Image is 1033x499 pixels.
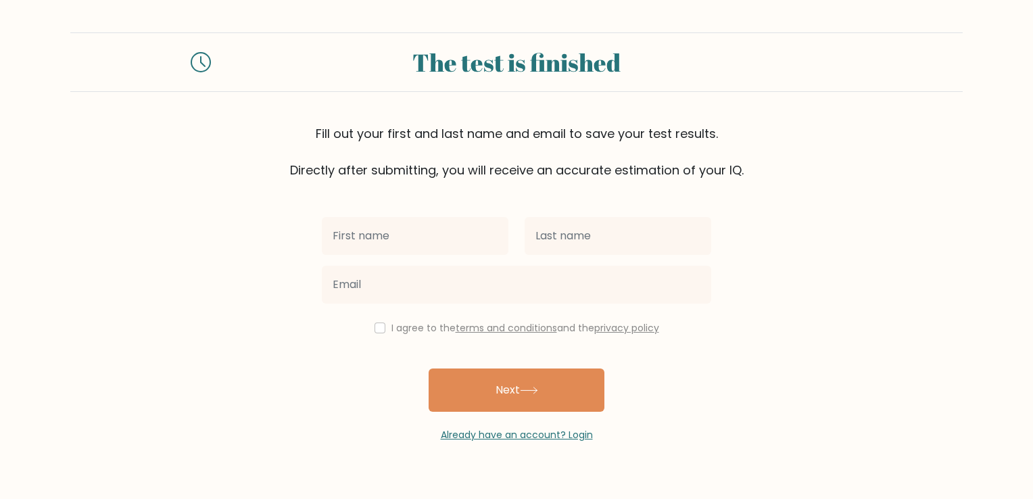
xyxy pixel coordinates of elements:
div: The test is finished [227,44,806,80]
div: Fill out your first and last name and email to save your test results. Directly after submitting,... [70,124,963,179]
a: terms and conditions [456,321,557,335]
button: Next [429,369,604,412]
input: Email [322,266,711,304]
input: First name [322,217,508,255]
label: I agree to the and the [391,321,659,335]
input: Last name [525,217,711,255]
a: Already have an account? Login [441,428,593,442]
a: privacy policy [594,321,659,335]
